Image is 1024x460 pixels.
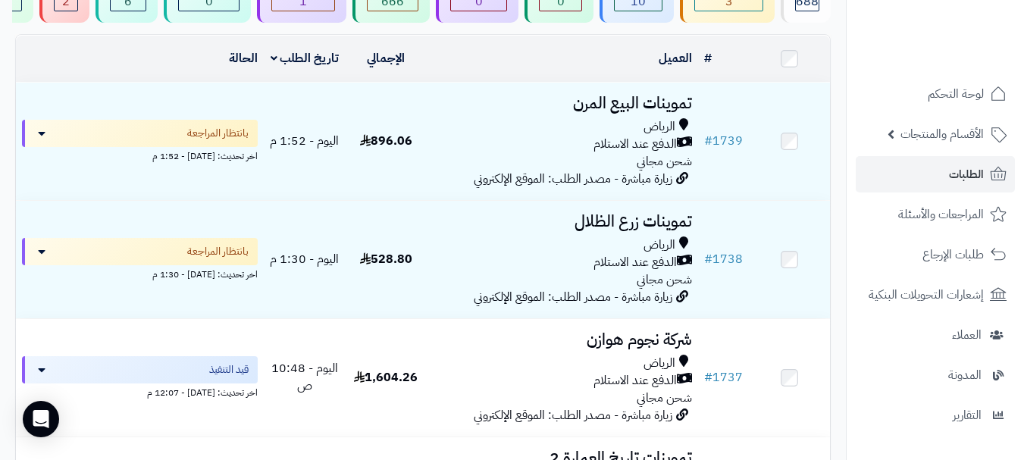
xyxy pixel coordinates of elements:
span: # [704,132,712,150]
span: الرياض [644,236,675,254]
span: 896.06 [360,132,412,150]
span: المراجعات والأسئلة [898,204,984,225]
img: logo-2.png [921,42,1010,74]
span: اليوم - 1:30 م [270,250,339,268]
a: إشعارات التحويلات البنكية [856,277,1015,313]
h3: تموينات البيع المرن [433,95,692,112]
span: الدفع عند الاستلام [593,372,677,390]
a: # [704,49,712,67]
a: تاريخ الطلب [271,49,340,67]
span: بانتظار المراجعة [187,126,249,141]
span: # [704,368,712,386]
span: شحن مجاني [637,271,692,289]
a: المدونة [856,357,1015,393]
span: إشعارات التحويلات البنكية [869,284,984,305]
div: Open Intercom Messenger [23,401,59,437]
span: شحن مجاني [637,389,692,407]
div: اخر تحديث: [DATE] - 1:52 م [22,147,258,163]
a: لوحة التحكم [856,76,1015,112]
a: العملاء [856,317,1015,353]
span: الأقسام والمنتجات [900,124,984,145]
div: اخر تحديث: [DATE] - 1:30 م [22,265,258,281]
a: الطلبات [856,156,1015,192]
h3: تموينات زرع الظلال [433,213,692,230]
span: قيد التنفيذ [209,362,249,377]
span: # [704,250,712,268]
span: الدفع عند الاستلام [593,254,677,271]
span: الدفع عند الاستلام [593,136,677,153]
h3: شركة نجوم هوازن [433,331,692,349]
span: بانتظار المراجعة [187,244,249,259]
span: زيارة مباشرة - مصدر الطلب: الموقع الإلكتروني [474,170,672,188]
span: شحن مجاني [637,152,692,171]
span: العملاء [952,324,982,346]
span: الطلبات [949,164,984,185]
a: #1738 [704,250,743,268]
div: اخر تحديث: [DATE] - 12:07 م [22,383,258,399]
span: لوحة التحكم [928,83,984,105]
a: #1739 [704,132,743,150]
a: العميل [659,49,692,67]
span: 528.80 [360,250,412,268]
a: طلبات الإرجاع [856,236,1015,273]
span: الرياض [644,355,675,372]
span: طلبات الإرجاع [922,244,984,265]
a: الحالة [229,49,258,67]
span: المدونة [948,365,982,386]
span: التقارير [953,405,982,426]
span: زيارة مباشرة - مصدر الطلب: الموقع الإلكتروني [474,288,672,306]
a: المراجعات والأسئلة [856,196,1015,233]
span: 1,604.26 [354,368,418,386]
span: الرياض [644,118,675,136]
span: زيارة مباشرة - مصدر الطلب: الموقع الإلكتروني [474,406,672,424]
a: التقارير [856,397,1015,433]
a: #1737 [704,368,743,386]
span: اليوم - 10:48 ص [271,359,338,395]
a: الإجمالي [367,49,405,67]
span: اليوم - 1:52 م [270,132,339,150]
